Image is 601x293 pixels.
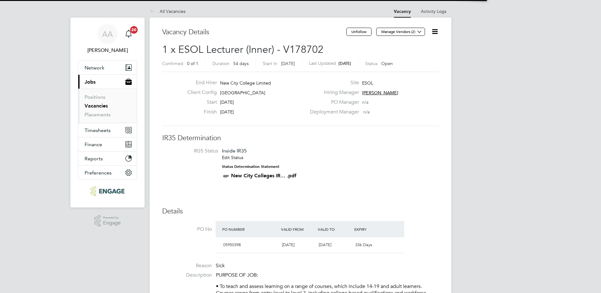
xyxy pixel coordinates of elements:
label: PO No [162,226,212,233]
label: Start [182,99,217,106]
span: 336 Days [355,242,372,247]
span: n/a [363,109,370,115]
h3: Details [162,207,439,216]
span: Engage [103,220,121,226]
span: [DATE] [339,61,351,66]
a: Vacancy [394,9,411,14]
span: [DATE] [220,99,234,105]
span: Inside IR35 [222,148,247,154]
span: [DATE] [281,61,295,66]
div: Jobs [78,89,137,123]
label: Duration [212,61,229,66]
button: Manage Vendors (2) [376,28,425,36]
label: Hiring Manager [306,89,359,96]
label: PO Manager [306,99,359,106]
div: Expiry [353,224,389,235]
label: Deployment Manager [306,109,359,115]
span: n/a [362,99,368,105]
span: [DATE] [319,242,331,247]
span: Reports [85,156,103,162]
label: End Hirer [182,80,217,86]
a: Powered byEngage [94,215,121,227]
button: Reports [78,152,137,165]
label: Confirmed [162,61,183,66]
span: Network [85,65,104,71]
button: Finance [78,137,137,151]
span: Timesheets [85,127,111,133]
span: Powered by [103,215,121,220]
span: AA [102,30,113,38]
label: Finish [182,109,217,115]
label: Site [306,80,359,86]
label: Status [365,61,378,66]
nav: Main navigation [70,18,145,207]
img: ncclondon-logo-retina.png [91,186,124,196]
label: Client Config [182,89,217,96]
a: AA[PERSON_NAME] [78,24,137,54]
a: Edit Status [222,155,243,160]
span: 54 days [233,61,249,66]
label: Last Updated [309,60,336,66]
a: Placements [85,112,111,118]
span: Sick [216,263,225,269]
a: Positions [85,94,105,100]
span: New City College Limited [220,80,271,86]
a: 20 [122,24,135,44]
span: Finance [85,141,102,147]
strong: Status Determination Statement [222,164,279,169]
div: Valid From [279,224,316,235]
a: Go to home page [78,186,137,196]
div: PO Number [221,224,279,235]
a: New City Colleges IR... .pdf [231,173,296,179]
span: 0 of 1 [187,61,198,66]
a: Vacancies [85,103,108,109]
span: [GEOGRAPHIC_DATA] [220,90,265,96]
span: [DATE] [220,109,234,115]
button: Jobs [78,75,137,89]
label: IR35 Status [168,148,218,154]
span: [DATE] [282,242,295,247]
label: Reason [162,263,212,269]
span: 05950398 [223,242,241,247]
button: Timesheets [78,123,137,137]
div: Valid To [316,224,353,235]
span: 20 [130,26,138,34]
span: Preferences [85,170,112,176]
label: Start In [263,61,277,66]
span: ESOL [362,80,373,86]
a: All Vacancies [150,8,185,14]
span: [PERSON_NAME] [362,90,398,96]
label: Description [162,272,212,279]
h3: Vacancy Details [162,28,346,37]
p: PURPOSE OF JOB: [216,272,439,279]
a: Activity Logs [421,8,446,14]
span: Alison Arnaud [78,47,137,54]
span: Open [381,61,393,66]
span: 1 x ESOL Lecturer (Inner) - V178702 [162,43,323,56]
button: Unfollow [346,28,372,36]
button: Network [78,61,137,75]
span: Jobs [85,79,96,85]
h3: IR35 Determination [162,134,439,143]
button: Preferences [78,166,137,180]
